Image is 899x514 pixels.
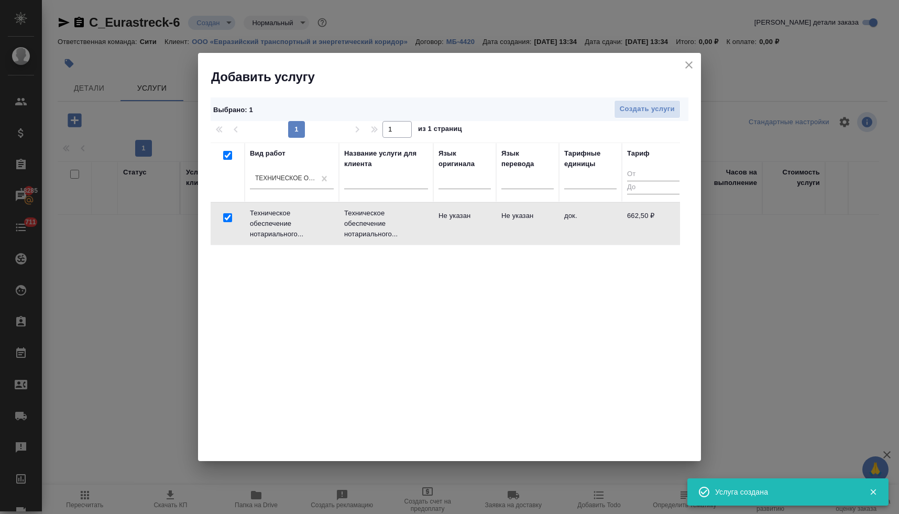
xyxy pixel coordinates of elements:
[438,148,491,169] div: Язык оригинала
[255,174,316,183] div: Техническое обеспечение нотариального свидетельствования подлинности подписи переводчика
[250,148,286,159] div: Вид работ
[496,205,559,242] td: Не указан
[213,106,253,114] span: Выбрано : 1
[627,181,679,194] input: До
[627,168,679,181] input: От
[559,205,622,242] td: док.
[418,123,462,138] span: из 1 страниц
[620,103,675,115] span: Создать услуги
[344,208,428,239] p: Техническое обеспечение нотариального...
[250,208,334,239] p: Техническое обеспечение нотариального...
[862,487,884,497] button: Закрыть
[211,69,701,85] h2: Добавить услугу
[614,100,681,118] button: Создать услуги
[344,148,428,169] div: Название услуги для клиента
[715,487,853,497] div: Услуга создана
[622,205,685,242] td: 662,50 ₽
[681,57,697,73] button: close
[627,148,650,159] div: Тариф
[501,148,554,169] div: Язык перевода
[564,148,617,169] div: Тарифные единицы
[433,205,496,242] td: Не указан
